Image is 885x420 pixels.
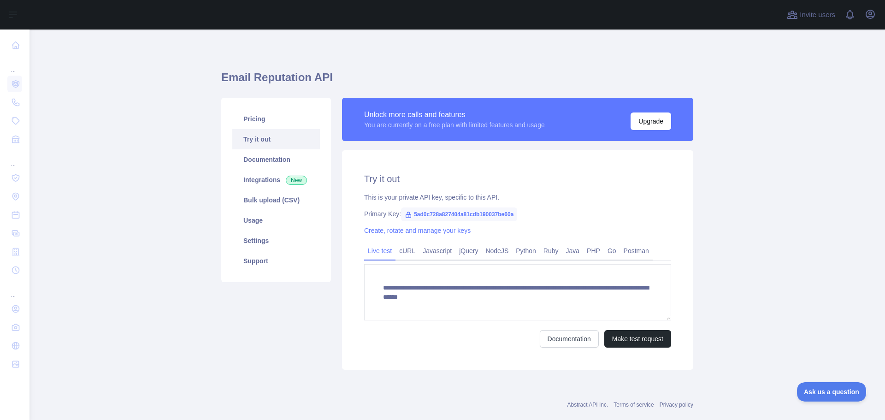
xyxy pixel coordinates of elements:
[232,231,320,251] a: Settings
[232,251,320,271] a: Support
[604,243,620,258] a: Go
[567,402,608,408] a: Abstract API Inc.
[583,243,604,258] a: PHP
[232,109,320,129] a: Pricing
[232,149,320,170] a: Documentation
[660,402,693,408] a: Privacy policy
[395,243,419,258] a: cURL
[540,330,599,348] a: Documentation
[364,109,545,120] div: Unlock more calls and features
[620,243,653,258] a: Postman
[286,176,307,185] span: New
[562,243,584,258] a: Java
[232,170,320,190] a: Integrations New
[419,243,455,258] a: Javascript
[232,190,320,210] a: Bulk upload (CSV)
[482,243,512,258] a: NodeJS
[455,243,482,258] a: jQuery
[512,243,540,258] a: Python
[800,10,835,20] span: Invite users
[540,243,562,258] a: Ruby
[7,55,22,74] div: ...
[604,330,671,348] button: Make test request
[797,382,867,402] iframe: Toggle Customer Support
[232,210,320,231] a: Usage
[221,70,693,92] h1: Email Reputation API
[614,402,654,408] a: Terms of service
[631,112,671,130] button: Upgrade
[364,172,671,185] h2: Try it out
[401,207,517,221] span: 5ad0c728a827404a81cdb190037be60a
[7,280,22,299] div: ...
[364,209,671,219] div: Primary Key:
[364,193,671,202] div: This is your private API key, specific to this API.
[785,7,837,22] button: Invite users
[364,120,545,130] div: You are currently on a free plan with limited features and usage
[232,129,320,149] a: Try it out
[7,149,22,168] div: ...
[364,243,395,258] a: Live test
[364,227,471,234] a: Create, rotate and manage your keys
